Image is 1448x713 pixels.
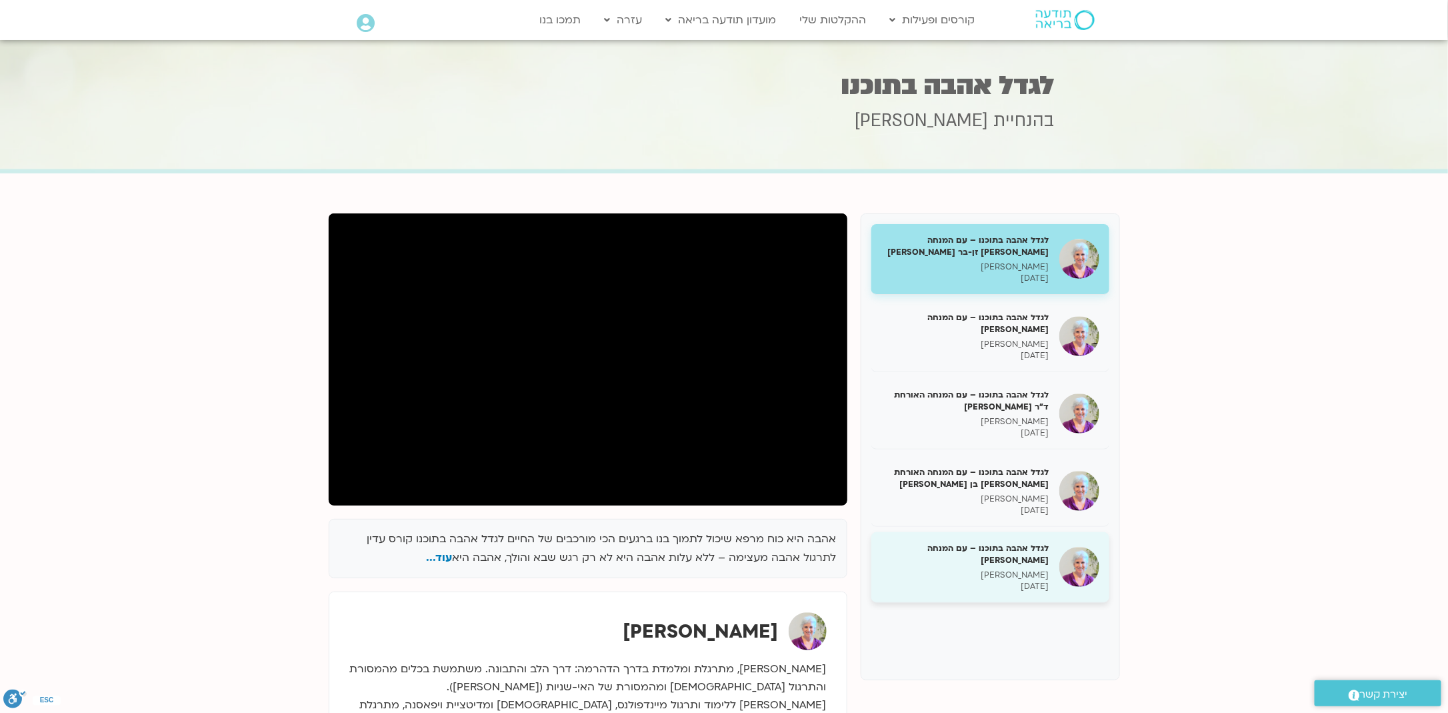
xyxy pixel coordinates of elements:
[339,530,837,568] p: אהבה היא כוח מרפא שיכול לתמוך בנו ברגעים הכי מורכבים של החיים לגדל אהבה בתוכנו קורס עדין לתרגול א...
[881,311,1049,335] h5: לגדל אהבה בתוכנו – עם המנחה [PERSON_NAME]
[598,7,649,33] a: עזרה
[1059,547,1099,587] img: לגדל אהבה בתוכנו – עם המנחה האורח בן קמינסקי
[881,494,1049,505] p: [PERSON_NAME]
[881,570,1049,581] p: [PERSON_NAME]
[993,109,1054,133] span: בהנחיית
[881,505,1049,516] p: [DATE]
[883,7,982,33] a: קורסים ופעילות
[881,542,1049,566] h5: לגדל אהבה בתוכנו – עם המנחה [PERSON_NAME]
[881,416,1049,428] p: [PERSON_NAME]
[881,234,1049,258] h5: לגדל אהבה בתוכנו – עם המנחה [PERSON_NAME] זן-בר [PERSON_NAME]
[881,428,1049,439] p: [DATE]
[881,581,1049,592] p: [DATE]
[881,273,1049,284] p: [DATE]
[789,612,827,650] img: סנדיה בר קמה
[659,7,783,33] a: מועדון תודעה בריאה
[881,350,1049,362] p: [DATE]
[1360,686,1408,704] span: יצירת קשר
[793,7,873,33] a: ההקלטות שלי
[533,7,588,33] a: תמכו בנו
[881,466,1049,490] h5: לגדל אהבה בתוכנו – עם המנחה האורחת [PERSON_NAME] בן [PERSON_NAME]
[1059,471,1099,511] img: לגדל אהבה בתוכנו – עם המנחה האורחת שאנייה כהן בן חיים
[1059,239,1099,279] img: לגדל אהבה בתוכנו – עם המנחה האורחת צילה זן-בר צור
[1036,10,1095,30] img: תודעה בריאה
[1059,316,1099,356] img: לגדל אהבה בתוכנו – עם המנחה האורח ענבר בר קמה
[881,261,1049,273] p: [PERSON_NAME]
[394,73,1054,99] h1: לגדל אהבה בתוכנו
[427,550,453,565] span: עוד...
[1059,394,1099,434] img: לגדל אהבה בתוכנו – עם המנחה האורחת ד"ר נועה אלבלדה
[623,619,779,644] strong: [PERSON_NAME]
[881,339,1049,350] p: [PERSON_NAME]
[881,389,1049,413] h5: לגדל אהבה בתוכנו – עם המנחה האורחת ד"ר [PERSON_NAME]
[1315,680,1441,706] a: יצירת קשר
